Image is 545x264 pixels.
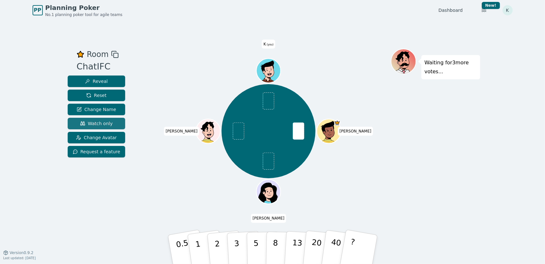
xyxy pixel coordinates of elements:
span: Planning Poker [45,3,123,12]
span: No.1 planning poker tool for agile teams [45,12,123,17]
button: Change Name [68,104,125,115]
button: Remove as favourite [77,49,84,60]
span: (you) [266,43,274,46]
span: Click to change your name [164,127,199,136]
span: Change Avatar [76,134,117,141]
span: Click to change your name [251,214,286,223]
span: Last updated: [DATE] [3,256,36,260]
span: Click to change your name [262,40,275,49]
a: Dashboard [439,7,463,13]
button: Change Avatar [68,132,125,143]
div: New! [482,2,500,9]
button: Version0.9.2 [3,250,34,255]
button: Reveal [68,76,125,87]
button: Click to change your avatar [257,59,280,82]
button: Request a feature [68,146,125,157]
button: Reset [68,90,125,101]
span: Reset [86,92,106,99]
button: Watch only [68,118,125,129]
span: Prakhar is the host [334,120,340,126]
button: K [503,5,513,15]
span: Room [87,49,109,60]
span: Change Name [77,106,116,113]
span: Watch only [80,120,113,127]
p: Waiting for 3 more votes... [425,58,477,76]
button: New! [478,4,490,16]
div: ChatIFC [77,60,119,73]
span: Click to change your name [338,127,373,136]
a: PPPlanning PokerNo.1 planning poker tool for agile teams [33,3,123,17]
span: Request a feature [73,148,120,155]
span: PP [34,6,41,14]
span: Reveal [85,78,108,84]
span: Version 0.9.2 [10,250,34,255]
